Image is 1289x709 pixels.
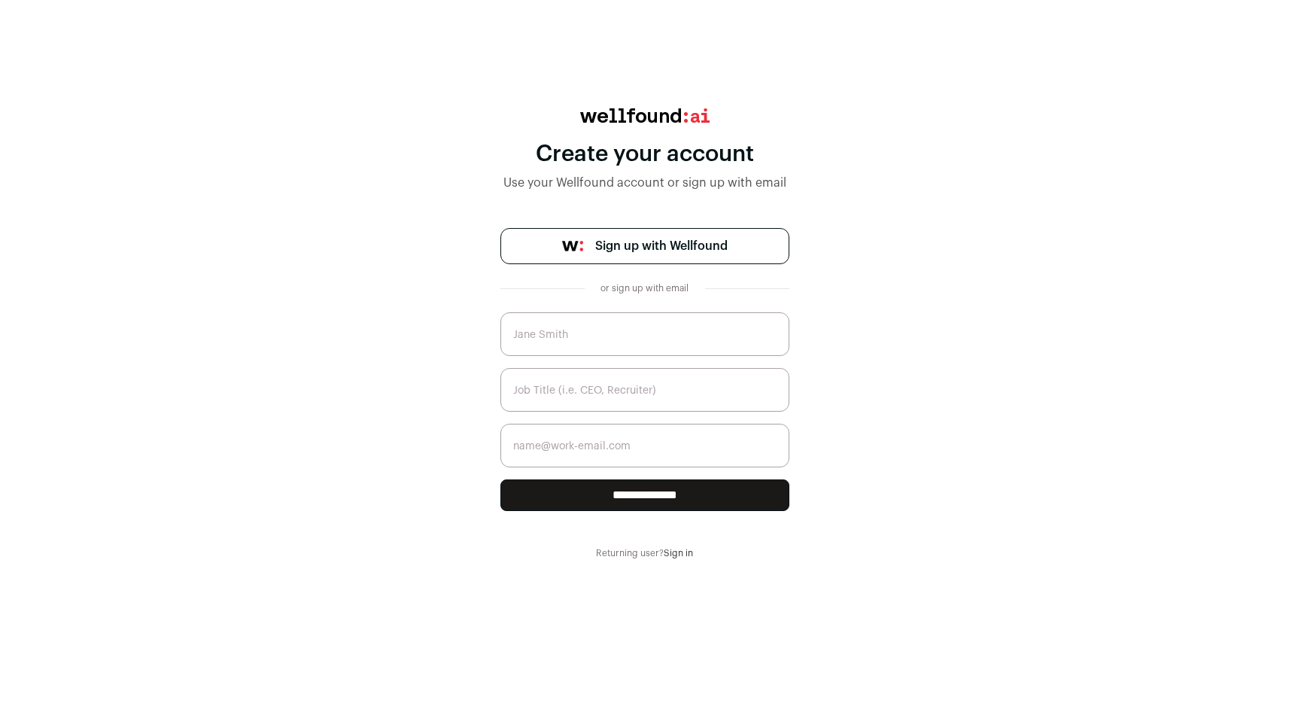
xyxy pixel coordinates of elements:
img: wellfound:ai [580,108,710,123]
input: name@work-email.com [500,424,789,467]
a: Sign in [664,549,693,558]
img: wellfound-symbol-flush-black-fb3c872781a75f747ccb3a119075da62bfe97bd399995f84a933054e44a575c4.png [562,241,583,251]
div: Use your Wellfound account or sign up with email [500,174,789,192]
span: Sign up with Wellfound [595,237,728,255]
input: Jane Smith [500,312,789,356]
div: Returning user? [500,547,789,559]
a: Sign up with Wellfound [500,228,789,264]
input: Job Title (i.e. CEO, Recruiter) [500,368,789,412]
div: Create your account [500,141,789,168]
div: or sign up with email [597,282,693,294]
